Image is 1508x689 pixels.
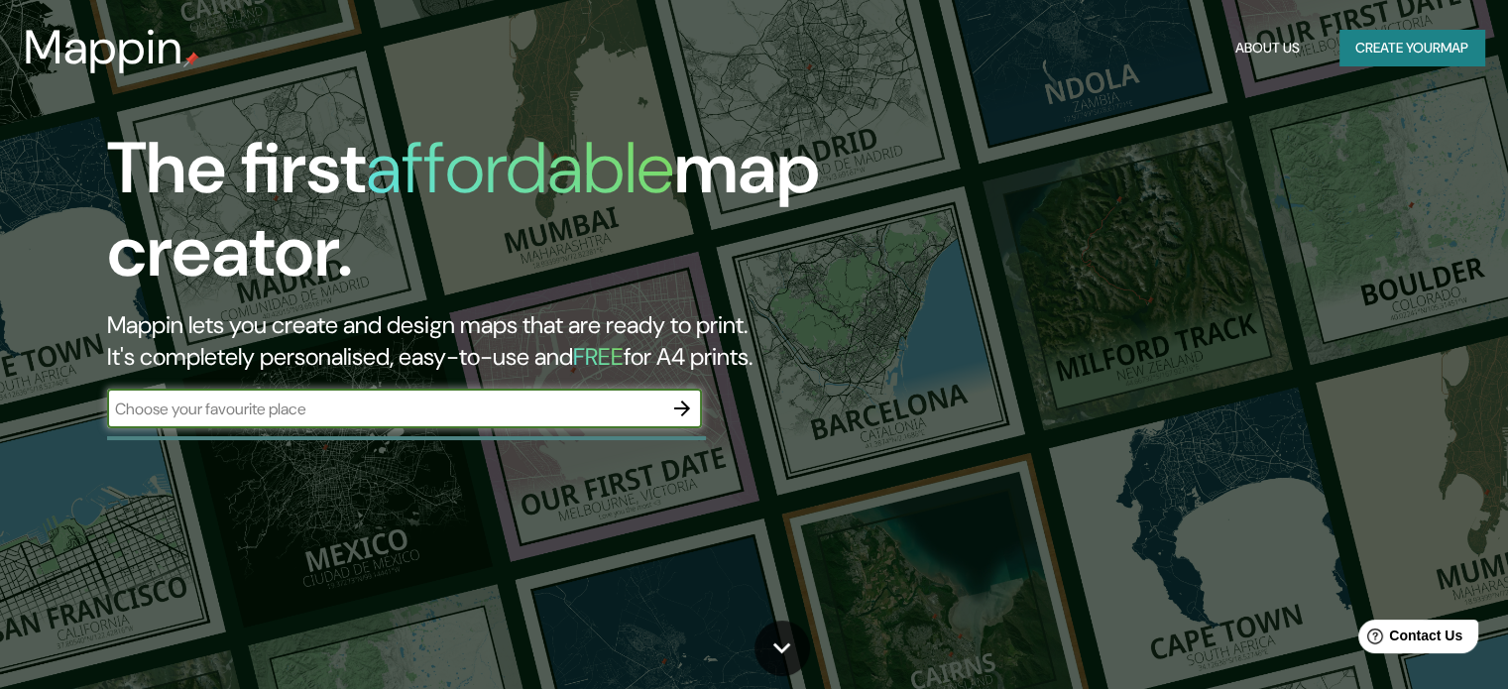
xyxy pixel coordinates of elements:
button: About Us [1227,30,1308,66]
h2: Mappin lets you create and design maps that are ready to print. It's completely personalised, eas... [107,309,862,373]
iframe: Help widget launcher [1332,612,1486,667]
img: mappin-pin [183,52,199,67]
h5: FREE [573,341,624,372]
h3: Mappin [24,20,183,75]
input: Choose your favourite place [107,398,662,420]
h1: affordable [366,122,674,214]
h1: The first map creator. [107,127,862,309]
button: Create yourmap [1339,30,1484,66]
